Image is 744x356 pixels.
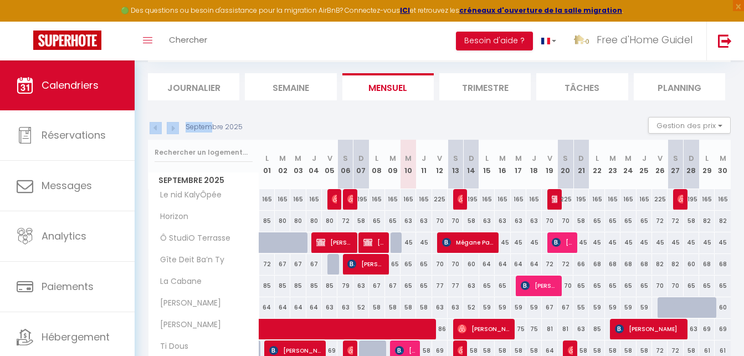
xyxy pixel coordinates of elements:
div: 65 [699,276,715,296]
div: 77 [448,276,463,296]
div: 165 [401,189,416,210]
span: Ô StudiO Terrasse [150,232,233,245]
img: ... [573,32,589,48]
span: Hébergement [42,330,110,344]
th: 06 [337,140,353,189]
div: 58 [369,297,384,318]
span: Calendriers [42,78,99,92]
li: Journalier [148,73,239,100]
span: [PERSON_NAME] [615,318,682,339]
div: 72 [337,211,353,231]
abbr: J [312,153,316,164]
th: 23 [605,140,620,189]
div: 45 [573,232,589,253]
input: Rechercher un logement... [155,143,253,162]
div: 67 [306,254,322,274]
div: 65 [637,211,652,231]
span: [PERSON_NAME] [150,319,224,331]
div: 63 [337,297,353,318]
div: 63 [448,297,463,318]
abbr: M [389,153,396,164]
th: 27 [668,140,683,189]
abbr: L [596,153,599,164]
div: 72 [652,211,668,231]
div: 85 [322,276,337,296]
div: 63 [353,276,369,296]
th: 09 [385,140,401,189]
div: 165 [699,189,715,210]
div: 66 [573,254,589,274]
span: Septembre 2025 [148,172,259,189]
div: 195 [463,189,479,210]
div: 165 [416,189,432,210]
th: 16 [495,140,510,189]
div: 65 [416,276,432,296]
div: 72 [668,211,683,231]
div: 64 [526,254,542,274]
abbr: M [405,153,412,164]
th: 03 [290,140,306,189]
div: 70 [652,276,668,296]
abbr: M [279,153,286,164]
abbr: D [469,153,474,164]
div: 165 [589,189,604,210]
abbr: S [563,153,568,164]
div: 63 [511,211,526,231]
div: 59 [589,297,604,318]
div: 165 [290,189,306,210]
abbr: M [295,153,301,164]
strong: créneaux d'ouverture de la salle migration [459,6,622,15]
div: 45 [637,232,652,253]
div: 52 [353,297,369,318]
li: Trimestre [439,73,531,100]
abbr: S [453,153,458,164]
div: 67 [558,297,573,318]
div: 68 [637,254,652,274]
abbr: V [437,153,442,164]
div: 59 [605,297,620,318]
th: 25 [637,140,652,189]
span: Messages [42,179,92,192]
div: 65 [589,276,604,296]
th: 07 [353,140,369,189]
th: 12 [432,140,448,189]
div: 45 [416,232,432,253]
abbr: V [658,153,663,164]
div: 59 [479,297,495,318]
div: 63 [479,211,495,231]
div: 165 [526,189,542,210]
div: 165 [369,189,384,210]
div: 70 [448,254,463,274]
span: La Cabane [150,276,204,288]
div: 65 [416,254,432,274]
div: 79 [337,276,353,296]
div: 45 [511,232,526,253]
div: 59 [620,297,636,318]
span: [PERSON_NAME] [347,189,352,210]
th: 04 [306,140,322,189]
a: ICI [400,6,410,15]
th: 08 [369,140,384,189]
div: 55 [573,297,589,318]
div: 67 [275,254,290,274]
div: 63 [432,297,448,318]
th: 11 [416,140,432,189]
th: 30 [715,140,731,189]
div: 85 [275,276,290,296]
div: 58 [684,211,699,231]
li: Tâches [536,73,628,100]
abbr: L [705,153,709,164]
div: 165 [620,189,636,210]
div: 80 [306,211,322,231]
div: 45 [620,232,636,253]
th: 26 [652,140,668,189]
div: 65 [715,276,731,296]
th: 19 [542,140,557,189]
div: 68 [699,254,715,274]
div: 82 [699,211,715,231]
div: 225 [432,189,448,210]
li: Planning [634,73,725,100]
div: 195 [573,189,589,210]
span: [PERSON_NAME] [552,189,557,210]
div: 70 [432,254,448,274]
